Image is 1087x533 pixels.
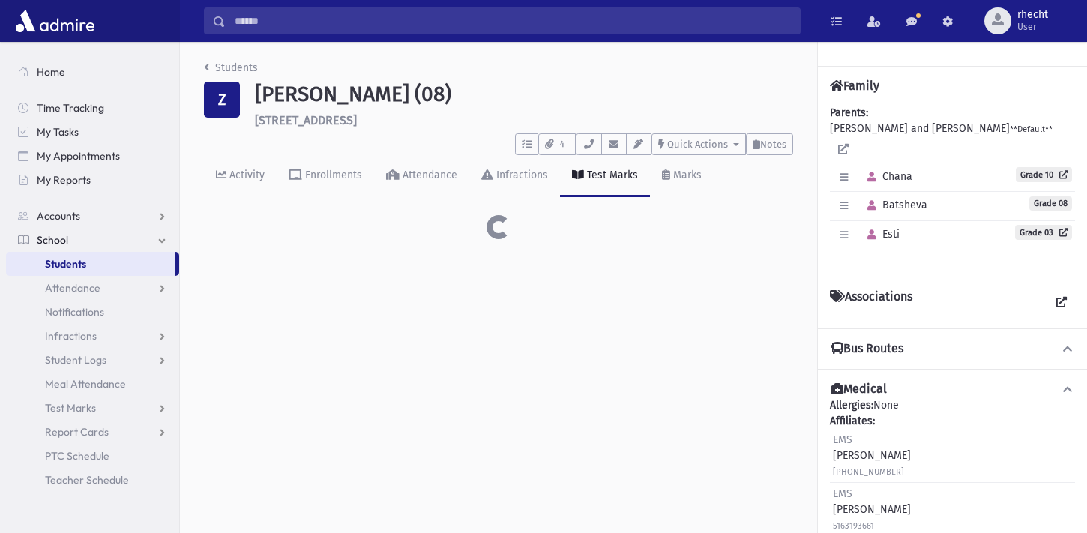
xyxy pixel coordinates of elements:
[226,7,800,34] input: Search
[226,169,265,181] div: Activity
[45,329,97,343] span: Infractions
[37,125,79,139] span: My Tasks
[45,257,86,271] span: Students
[37,173,91,187] span: My Reports
[861,199,927,211] span: Batsheva
[584,169,638,181] div: Test Marks
[830,79,879,93] h4: Family
[667,139,728,150] span: Quick Actions
[45,305,104,319] span: Notifications
[277,155,374,197] a: Enrollments
[833,433,852,446] span: EMS
[1029,196,1072,211] span: Grade 08
[6,60,179,84] a: Home
[746,133,793,155] button: Notes
[6,144,179,168] a: My Appointments
[861,228,900,241] span: Esti
[37,209,80,223] span: Accounts
[45,401,96,415] span: Test Marks
[6,468,179,492] a: Teacher Schedule
[45,449,109,463] span: PTC Schedule
[833,487,852,500] span: EMS
[255,113,793,127] h6: [STREET_ADDRESS]
[204,60,258,82] nav: breadcrumb
[6,396,179,420] a: Test Marks
[12,6,98,36] img: AdmirePro
[6,348,179,372] a: Student Logs
[831,382,887,397] h4: Medical
[833,467,904,477] small: [PHONE_NUMBER]
[830,399,873,412] b: Allergies:
[204,155,277,197] a: Activity
[493,169,548,181] div: Infractions
[6,444,179,468] a: PTC Schedule
[1017,9,1048,21] span: rhecht
[6,300,179,324] a: Notifications
[6,96,179,120] a: Time Tracking
[538,133,576,155] button: 4
[255,82,793,107] h1: [PERSON_NAME] (08)
[1015,225,1072,240] a: Grade 03
[670,169,702,181] div: Marks
[45,377,126,391] span: Meal Attendance
[651,133,746,155] button: Quick Actions
[6,120,179,144] a: My Tasks
[6,204,179,228] a: Accounts
[302,169,362,181] div: Enrollments
[861,170,912,183] span: Chana
[400,169,457,181] div: Attendance
[830,106,868,119] b: Parents:
[1016,167,1072,182] a: Grade 10
[830,105,1075,265] div: [PERSON_NAME] and [PERSON_NAME]
[374,155,469,197] a: Attendance
[45,425,109,439] span: Report Cards
[830,415,875,427] b: Affiliates:
[1048,289,1075,316] a: View all Associations
[555,138,569,151] span: 4
[6,252,175,276] a: Students
[1017,21,1048,33] span: User
[833,432,911,479] div: [PERSON_NAME]
[45,353,106,367] span: Student Logs
[6,372,179,396] a: Meal Attendance
[833,486,911,533] div: [PERSON_NAME]
[830,382,1075,397] button: Medical
[760,139,786,150] span: Notes
[650,155,714,197] a: Marks
[37,149,120,163] span: My Appointments
[833,521,874,531] small: 5163193661
[6,420,179,444] a: Report Cards
[37,65,65,79] span: Home
[45,473,129,487] span: Teacher Schedule
[204,82,240,118] div: Z
[37,233,68,247] span: School
[469,155,560,197] a: Infractions
[6,276,179,300] a: Attendance
[6,168,179,192] a: My Reports
[204,61,258,74] a: Students
[6,228,179,252] a: School
[560,155,650,197] a: Test Marks
[37,101,104,115] span: Time Tracking
[831,341,903,357] h4: Bus Routes
[6,324,179,348] a: Infractions
[830,341,1075,357] button: Bus Routes
[45,281,100,295] span: Attendance
[830,289,912,316] h4: Associations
